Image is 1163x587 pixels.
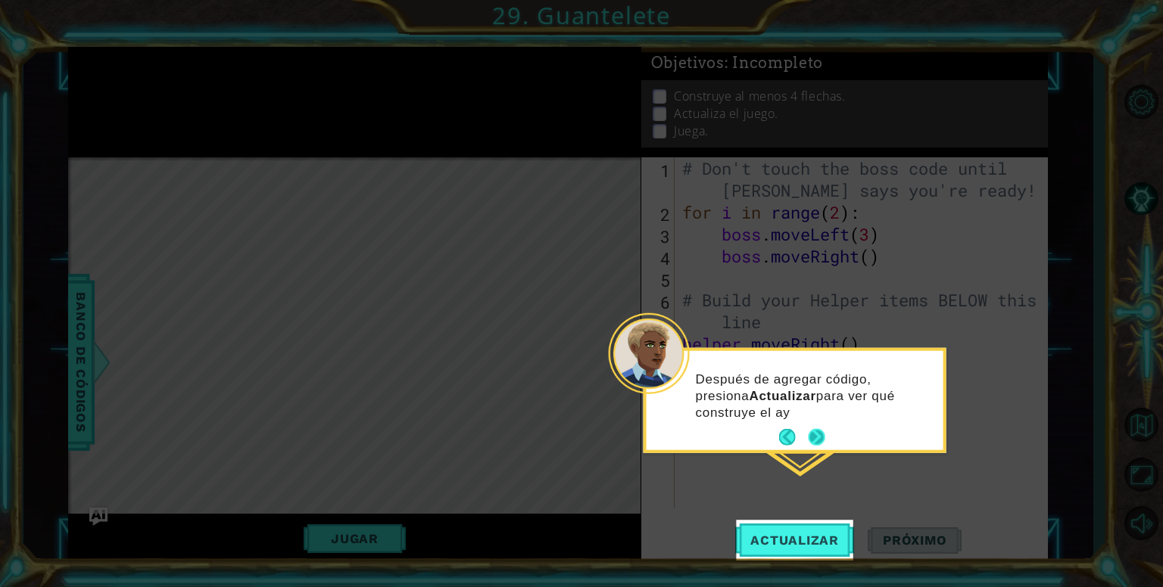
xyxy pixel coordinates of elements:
strong: Actualizar [749,388,815,402]
p: Después de agregar código, presiona para ver qué construye el ay [696,371,933,421]
button: Next [809,429,825,446]
button: Actualizar [735,520,854,561]
span: Actualizar [735,533,854,548]
button: Back [779,429,809,446]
